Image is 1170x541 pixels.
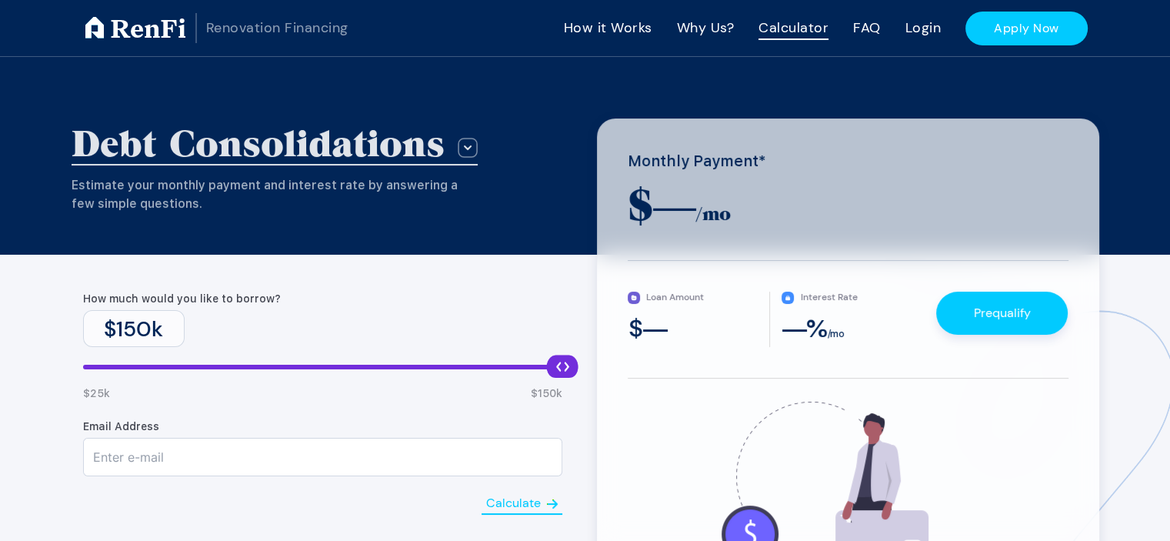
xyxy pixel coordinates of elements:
span: Loan Amount [646,292,704,304]
button: Debt Consolidations [72,122,478,165]
span: /mo [827,329,844,339]
span: $ 25 k [83,386,110,402]
a: RenFi [83,15,186,42]
span: $ — [628,314,668,343]
input: Enter e-mail [84,439,562,476]
span: /mo [696,202,731,225]
img: Next [547,499,558,509]
label: How much would you like to borrow? [83,291,562,307]
p: Monthly Payment* [628,149,765,172]
button: Calculate [482,493,562,515]
h1: RenFi [111,15,186,42]
a: Apply Now [965,12,1088,45]
a: Why Us? [677,16,735,40]
a: How it Works [564,16,652,40]
a: FAQ [853,16,881,40]
span: — % [782,314,827,343]
span: $ 150 k [531,386,562,402]
h3: Renovation Financing [206,16,348,40]
a: Login [905,16,942,40]
span: $ — [628,179,696,230]
span: Email Address [83,419,159,435]
span: Interest Rate [800,292,857,304]
a: Prequalify [974,305,1031,321]
div: Estimate your monthly payment and interest rate by answering a few simple questions. [72,176,482,213]
div: $ 150 k [83,310,185,347]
